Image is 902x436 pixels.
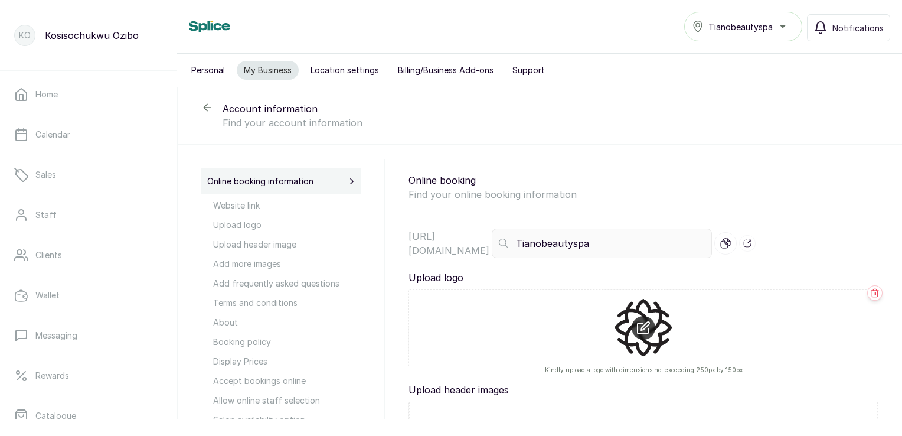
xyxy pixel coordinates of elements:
[832,22,884,34] span: Notifications
[213,199,361,212] span: Website link
[35,129,70,141] p: Calendar
[9,78,167,111] a: Home
[213,238,361,250] span: Upload header image
[9,118,167,151] a: Calendar
[408,383,878,397] p: Upload header images
[223,102,878,116] p: Account information
[35,89,58,100] p: Home
[35,370,69,382] p: Rewards
[213,414,361,426] span: Salon availabilty option
[45,28,139,43] p: Kosisochukwu Ozibo
[213,297,361,309] span: Terms and conditions
[213,277,361,289] span: Add frequently asked questions
[184,61,232,80] button: Personal
[408,187,878,201] p: Find your online booking information
[492,229,712,258] input: Enter name
[505,61,552,80] button: Support
[303,61,386,80] button: Location settings
[213,394,361,406] span: Allow online staff selection
[708,21,773,33] span: Tianobeautyspa
[237,61,299,80] button: My Business
[35,289,60,301] p: Wallet
[35,330,77,341] p: Messaging
[19,30,31,41] p: KO
[9,158,167,191] a: Sales
[213,219,361,231] span: Upload logo
[807,14,890,41] button: Notifications
[35,209,57,221] p: Staff
[9,359,167,392] a: Rewards
[35,410,76,422] p: Catalogue
[408,366,878,373] p: Kindly upload a logo with dimensions not exceeding 250px by 150px
[35,249,62,261] p: Clients
[9,199,167,232] a: Staff
[9,319,167,352] a: Messaging
[9,279,167,312] a: Wallet
[35,169,56,181] p: Sales
[408,271,878,285] p: Upload logo
[213,355,361,367] span: Display Prices
[408,173,878,187] p: Online booking
[391,61,501,80] button: Billing/Business Add-ons
[213,316,361,328] span: About
[9,399,167,432] a: Catalogue
[213,375,361,387] span: Accept bookings online
[684,12,802,41] button: Tianobeautyspa
[207,175,313,187] span: Online booking information
[9,239,167,272] a: Clients
[223,116,878,130] p: Find your account information
[213,258,361,270] span: Add more images
[213,336,361,348] span: Booking policy
[408,229,489,258] p: [URL][DOMAIN_NAME]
